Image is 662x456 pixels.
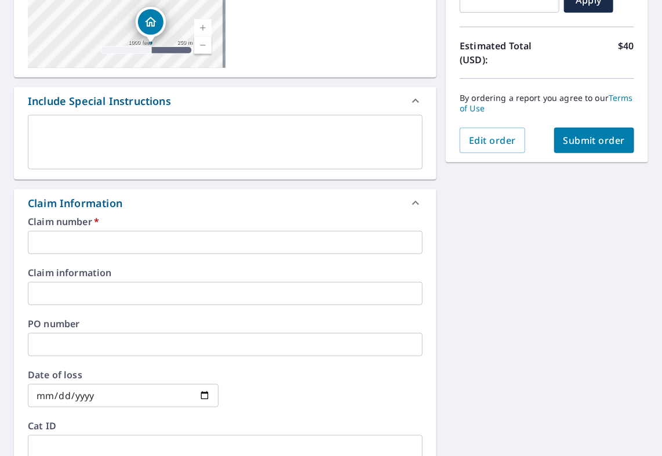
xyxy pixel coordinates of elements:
label: Date of loss [28,370,219,379]
a: Terms of Use [460,92,633,114]
p: By ordering a report you agree to our [460,93,634,114]
a: Current Level 15, Zoom In [194,19,212,37]
div: Include Special Instructions [14,87,437,115]
span: Submit order [563,134,625,147]
div: Claim Information [28,196,122,211]
p: $40 [619,39,634,67]
button: Submit order [554,128,635,153]
p: Estimated Total (USD): [460,39,547,67]
div: Include Special Instructions [28,93,171,109]
label: Cat ID [28,421,423,430]
button: Edit order [460,128,525,153]
span: Edit order [469,134,516,147]
a: Current Level 15, Zoom Out [194,37,212,54]
label: Claim information [28,268,423,277]
label: Claim number [28,217,423,226]
label: PO number [28,319,423,328]
div: Dropped pin, building 1, Residential property, 75 Lewis Rd Cheshire, CT 06410 [136,7,166,43]
div: Claim Information [14,189,437,217]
